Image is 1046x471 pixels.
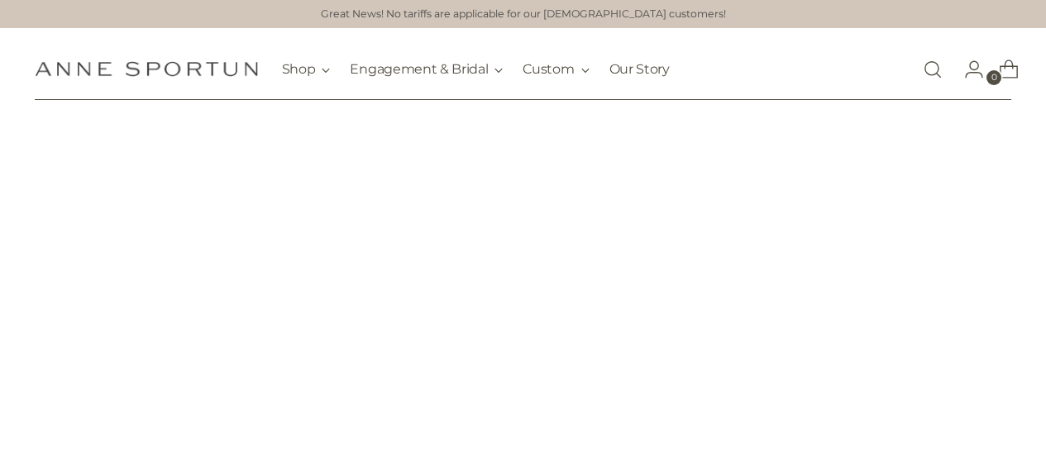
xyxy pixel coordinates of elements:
[951,53,984,86] a: Go to the account page
[282,51,331,88] button: Shop
[523,51,589,88] button: Custom
[321,7,726,22] a: Great News! No tariffs are applicable for our [DEMOGRAPHIC_DATA] customers!
[986,70,1001,85] span: 0
[35,61,258,77] a: Anne Sportun Fine Jewellery
[986,53,1019,86] a: Open cart modal
[609,51,670,88] a: Our Story
[350,51,503,88] button: Engagement & Bridal
[916,53,949,86] a: Open search modal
